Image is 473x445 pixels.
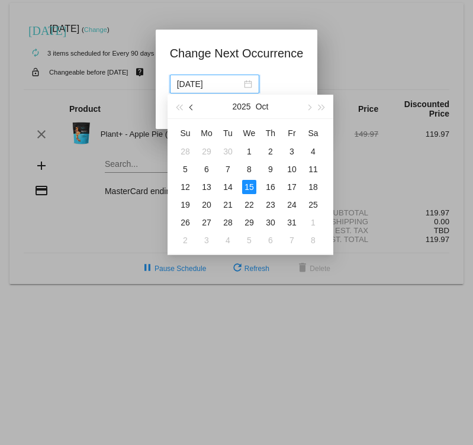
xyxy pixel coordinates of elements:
[217,178,239,196] td: 10/14/2025
[285,215,299,230] div: 31
[306,162,320,176] div: 11
[175,160,196,178] td: 10/5/2025
[200,198,214,212] div: 20
[221,215,235,230] div: 28
[221,233,235,247] div: 4
[178,180,192,194] div: 12
[263,198,278,212] div: 23
[172,95,185,118] button: Last year (Control + left)
[170,44,304,63] h1: Change Next Occurrence
[281,231,303,249] td: 11/7/2025
[200,233,214,247] div: 3
[242,233,256,247] div: 5
[256,95,269,118] button: Oct
[285,144,299,159] div: 3
[303,124,324,143] th: Sat
[260,196,281,214] td: 10/23/2025
[178,215,192,230] div: 26
[185,95,198,118] button: Previous month (PageUp)
[242,162,256,176] div: 8
[239,214,260,231] td: 10/29/2025
[260,214,281,231] td: 10/30/2025
[221,198,235,212] div: 21
[260,143,281,160] td: 10/2/2025
[200,215,214,230] div: 27
[306,144,320,159] div: 4
[196,214,217,231] td: 10/27/2025
[303,196,324,214] td: 10/25/2025
[281,196,303,214] td: 10/24/2025
[302,95,315,118] button: Next month (PageDown)
[221,162,235,176] div: 7
[177,78,242,91] input: Select date
[281,214,303,231] td: 10/31/2025
[178,162,192,176] div: 5
[285,198,299,212] div: 24
[306,180,320,194] div: 18
[242,215,256,230] div: 29
[221,180,235,194] div: 14
[175,214,196,231] td: 10/26/2025
[200,180,214,194] div: 13
[260,178,281,196] td: 10/16/2025
[175,231,196,249] td: 11/2/2025
[217,160,239,178] td: 10/7/2025
[200,144,214,159] div: 29
[239,160,260,178] td: 10/8/2025
[303,160,324,178] td: 10/11/2025
[233,95,251,118] button: 2025
[281,143,303,160] td: 10/3/2025
[175,196,196,214] td: 10/19/2025
[175,124,196,143] th: Sun
[175,178,196,196] td: 10/12/2025
[217,214,239,231] td: 10/28/2025
[260,124,281,143] th: Thu
[281,178,303,196] td: 10/17/2025
[239,196,260,214] td: 10/22/2025
[217,124,239,143] th: Tue
[221,144,235,159] div: 30
[175,143,196,160] td: 9/28/2025
[178,198,192,212] div: 19
[263,233,278,247] div: 6
[285,162,299,176] div: 10
[217,231,239,249] td: 11/4/2025
[242,198,256,212] div: 22
[281,124,303,143] th: Fri
[316,95,329,118] button: Next year (Control + right)
[263,215,278,230] div: 30
[239,178,260,196] td: 10/15/2025
[263,180,278,194] div: 16
[306,233,320,247] div: 8
[239,143,260,160] td: 10/1/2025
[303,231,324,249] td: 11/8/2025
[200,162,214,176] div: 6
[196,231,217,249] td: 11/3/2025
[306,198,320,212] div: 25
[285,180,299,194] div: 17
[303,178,324,196] td: 10/18/2025
[303,214,324,231] td: 11/1/2025
[178,233,192,247] div: 2
[217,196,239,214] td: 10/21/2025
[263,144,278,159] div: 2
[196,178,217,196] td: 10/13/2025
[239,124,260,143] th: Wed
[263,162,278,176] div: 9
[196,160,217,178] td: 10/6/2025
[281,160,303,178] td: 10/10/2025
[242,180,256,194] div: 15
[217,143,239,160] td: 9/30/2025
[242,144,256,159] div: 1
[285,233,299,247] div: 7
[196,196,217,214] td: 10/20/2025
[196,124,217,143] th: Mon
[178,144,192,159] div: 28
[260,160,281,178] td: 10/9/2025
[260,231,281,249] td: 11/6/2025
[196,143,217,160] td: 9/29/2025
[239,231,260,249] td: 11/5/2025
[306,215,320,230] div: 1
[303,143,324,160] td: 10/4/2025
